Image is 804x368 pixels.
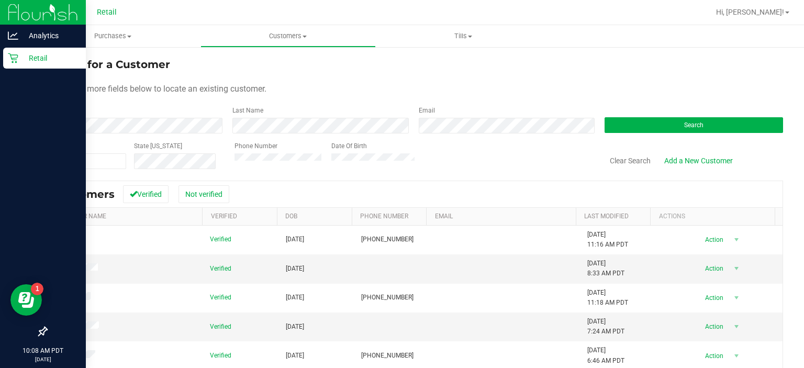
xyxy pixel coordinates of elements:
span: [DATE] [286,264,304,274]
p: [DATE] [5,355,81,363]
span: Purchases [25,31,200,41]
inline-svg: Analytics [8,30,18,41]
span: select [730,261,743,276]
span: Search for a Customer [46,58,170,71]
span: [PHONE_NUMBER] [361,235,414,244]
span: [DATE] 6:46 AM PDT [587,345,624,365]
span: Verified [210,293,231,303]
span: select [730,291,743,305]
span: Customers [201,31,375,41]
label: Date Of Birth [331,141,367,151]
inline-svg: Retail [8,53,18,63]
span: Verified [210,322,231,332]
button: Search [605,117,783,133]
span: Tills [376,31,551,41]
p: Analytics [18,29,81,42]
div: Actions [659,213,771,220]
label: Last Name [232,106,263,115]
button: Not verified [178,185,229,203]
p: Retail [18,52,81,64]
span: select [730,232,743,247]
span: Verified [210,235,231,244]
a: Add a New Customer [657,152,740,170]
span: Retail [97,8,117,17]
a: Phone Number [360,213,408,220]
span: [DATE] [286,293,304,303]
span: [DATE] 11:18 AM PDT [587,288,628,308]
a: DOB [285,213,297,220]
span: select [730,349,743,363]
span: Search [684,121,703,129]
span: Action [696,319,730,334]
span: [DATE] [286,351,304,361]
iframe: Resource center unread badge [31,283,43,295]
a: Verified [211,213,237,220]
span: select [730,319,743,334]
span: Verified [210,351,231,361]
span: Use one or more fields below to locate an existing customer. [46,84,266,94]
span: [PHONE_NUMBER] [361,293,414,303]
a: Last Modified [584,213,629,220]
span: Action [696,349,730,363]
a: Tills [376,25,551,47]
span: Verified [210,264,231,274]
label: State [US_STATE] [134,141,182,151]
iframe: Resource center [10,284,42,316]
a: Customers [200,25,376,47]
span: [DATE] 7:24 AM PDT [587,317,624,337]
label: Phone Number [234,141,277,151]
span: Action [696,261,730,276]
span: Hi, [PERSON_NAME]! [716,8,784,16]
a: Purchases [25,25,200,47]
span: Action [696,232,730,247]
span: Action [696,291,730,305]
span: [DATE] 11:16 AM PDT [587,230,628,250]
p: 10:08 AM PDT [5,346,81,355]
span: [DATE] [286,235,304,244]
span: [DATE] 8:33 AM PDT [587,259,624,278]
label: Email [419,106,435,115]
a: Email [435,213,453,220]
button: Clear Search [603,152,657,170]
span: [PHONE_NUMBER] [361,351,414,361]
span: [DATE] [286,322,304,332]
button: Verified [123,185,169,203]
